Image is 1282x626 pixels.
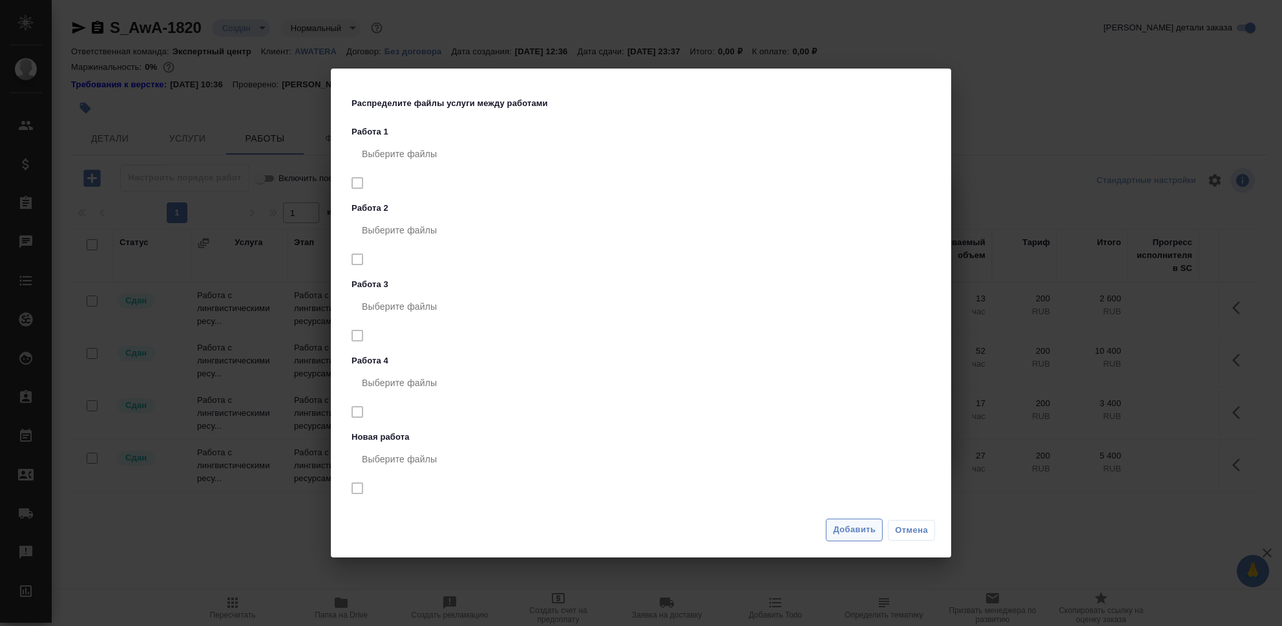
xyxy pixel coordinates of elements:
p: Новая работа [352,431,936,444]
p: Работа 4 [352,354,936,367]
button: Добавить [826,519,883,541]
p: Работа 3 [352,278,936,291]
div: Выберите файлы [352,291,936,322]
div: Выберите файлы [352,215,936,246]
p: Работа 2 [352,202,936,215]
button: Отмена [888,520,935,541]
span: Отмена [895,524,928,537]
div: Выберите файлы [352,138,936,169]
p: Распределите файлы услуги между работами [352,97,554,110]
p: Работа 1 [352,125,936,138]
div: Выберите файлы [352,367,936,398]
span: Добавить [833,523,876,537]
div: Выберите файлы [352,444,936,475]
